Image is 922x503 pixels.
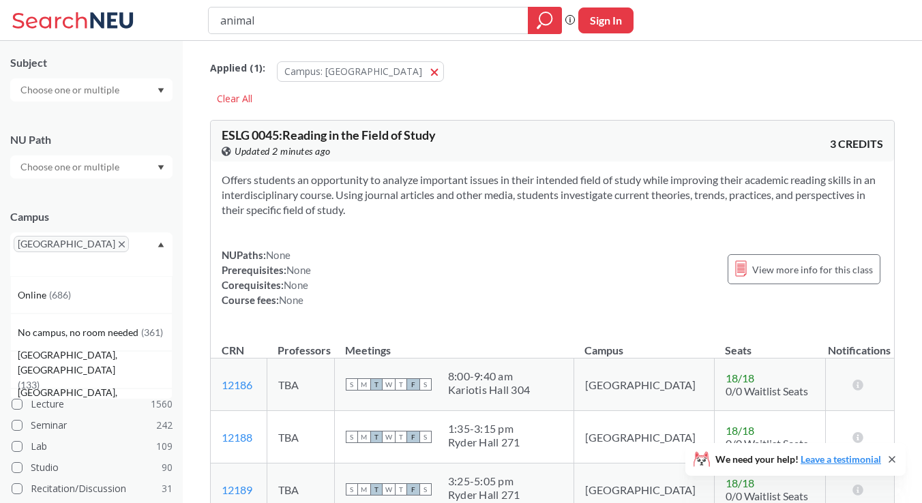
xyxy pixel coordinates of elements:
[12,416,173,434] label: Seminar
[49,289,71,301] span: ( 686 )
[210,61,265,76] span: Applied ( 1 ):
[407,483,419,496] span: F
[358,483,370,496] span: M
[277,61,444,82] button: Campus: [GEOGRAPHIC_DATA]
[383,431,395,443] span: W
[162,481,173,496] span: 31
[12,480,173,498] label: Recitation/Discussion
[12,438,173,455] label: Lab
[346,483,358,496] span: S
[10,55,173,70] div: Subject
[574,411,714,463] td: [GEOGRAPHIC_DATA]
[162,460,173,475] span: 90
[358,378,370,391] span: M
[12,459,173,476] label: Studio
[574,359,714,411] td: [GEOGRAPHIC_DATA]
[830,136,883,151] span: 3 CREDITS
[18,288,49,303] span: Online
[726,371,754,384] span: 18 / 18
[267,359,334,411] td: TBA
[346,431,358,443] span: S
[284,279,308,291] span: None
[267,411,334,463] td: TBA
[578,7,634,33] button: Sign In
[141,326,163,338] span: ( 361 )
[448,422,520,436] div: 1:35 - 3:15 pm
[12,395,173,413] label: Lecture
[219,9,518,32] input: Class, professor, course number, "phrase"
[18,385,172,415] span: [GEOGRAPHIC_DATA], [GEOGRAPHIC_DATA]
[574,329,714,359] th: Campus
[14,236,129,252] span: [GEOGRAPHIC_DATA]X to remove pill
[370,483,383,496] span: T
[14,82,128,98] input: Choose one or multiple
[726,476,754,489] span: 18 / 18
[825,329,893,359] th: Notifications
[18,379,40,391] span: ( 133 )
[419,483,432,496] span: S
[726,384,808,397] span: 0/0 Waitlist Seats
[334,329,574,359] th: Meetings
[383,378,395,391] span: W
[158,88,164,93] svg: Dropdown arrow
[156,418,173,433] span: 242
[407,378,419,391] span: F
[448,369,530,383] div: 8:00 - 9:40 am
[235,144,331,159] span: Updated 2 minutes ago
[752,261,873,278] span: View more info for this class
[419,431,432,443] span: S
[156,439,173,454] span: 109
[222,343,244,358] div: CRN
[370,378,383,391] span: T
[537,11,553,30] svg: magnifying glass
[222,127,436,142] span: ESLG 0045 : Reading in the Field of Study
[286,264,311,276] span: None
[726,424,754,437] span: 18 / 18
[395,431,407,443] span: T
[222,431,252,444] a: 12188
[267,329,334,359] th: Professors
[222,172,883,217] section: Offers students an opportunity to analyze important issues in their intended field of study while...
[383,483,395,496] span: W
[726,437,808,450] span: 0/0 Waitlist Seats
[222,378,252,391] a: 12186
[18,325,141,340] span: No campus, no room needed
[279,294,303,306] span: None
[528,7,562,34] div: magnifying glass
[222,247,311,307] div: NUPaths: Prerequisites: Corequisites: Course fees:
[158,165,164,170] svg: Dropdown arrow
[10,209,173,224] div: Campus
[10,155,173,179] div: Dropdown arrow
[158,242,164,247] svg: Dropdown arrow
[284,65,422,78] span: Campus: [GEOGRAPHIC_DATA]
[370,431,383,443] span: T
[801,453,881,465] a: Leave a testimonial
[358,431,370,443] span: M
[222,483,252,496] a: 12189
[10,132,173,147] div: NU Path
[715,455,881,464] span: We need your help!
[18,348,172,378] span: [GEOGRAPHIC_DATA], [GEOGRAPHIC_DATA]
[210,89,259,109] div: Clear All
[346,378,358,391] span: S
[448,436,520,449] div: Ryder Hall 271
[407,431,419,443] span: F
[726,489,808,502] span: 0/0 Waitlist Seats
[395,483,407,496] span: T
[14,159,128,175] input: Choose one or multiple
[119,241,125,247] svg: X to remove pill
[448,474,520,488] div: 3:25 - 5:05 pm
[395,378,407,391] span: T
[448,488,520,502] div: Ryder Hall 271
[10,78,173,102] div: Dropdown arrow
[266,249,291,261] span: None
[714,329,825,359] th: Seats
[10,232,173,276] div: [GEOGRAPHIC_DATA]X to remove pillDropdown arrowOnline(686)No campus, no room needed(361)[GEOGRAPH...
[419,378,432,391] span: S
[151,397,173,412] span: 1560
[448,383,530,397] div: Kariotis Hall 304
